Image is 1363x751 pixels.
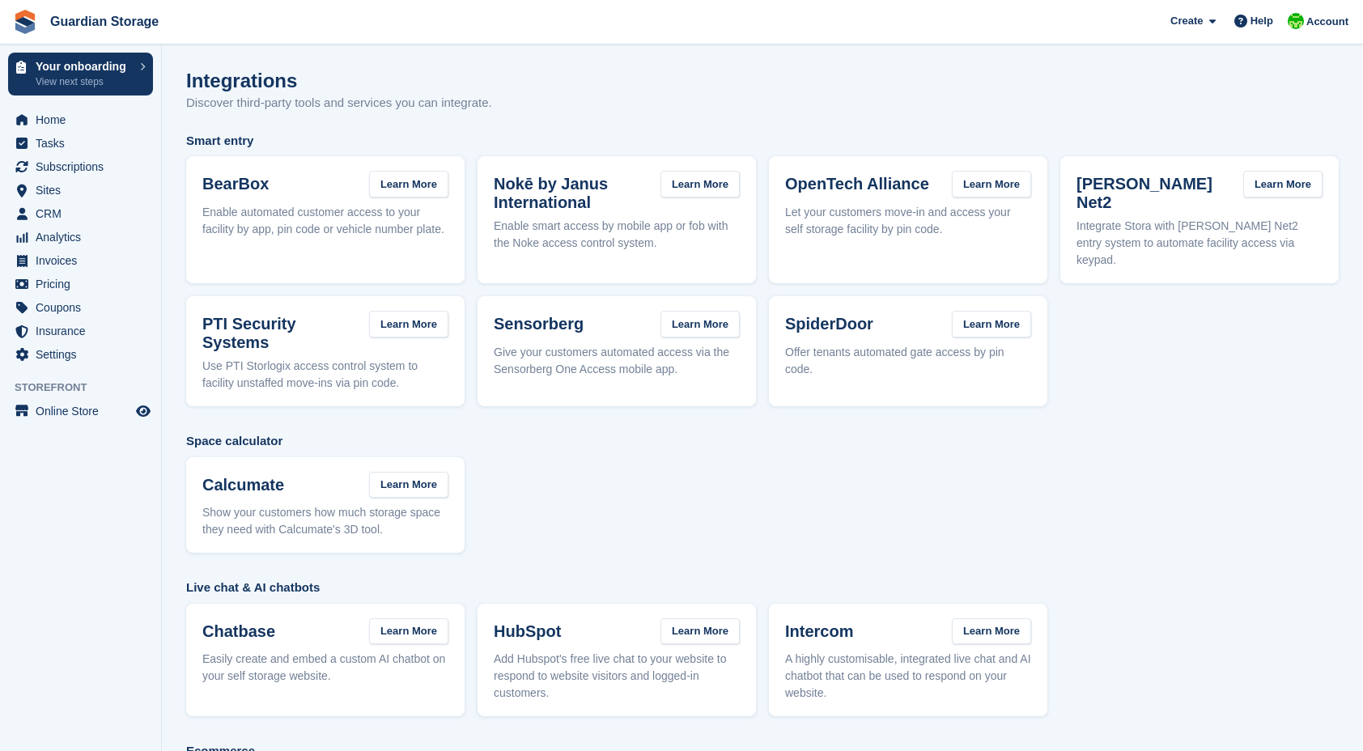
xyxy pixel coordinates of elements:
[785,204,1031,238] p: Let your customers move-in and access your self storage facility by pin code.
[202,476,284,494] h3: Calcumate
[369,472,448,499] a: Learn More
[8,53,153,95] a: Your onboarding View next steps
[36,273,133,295] span: Pricing
[186,70,492,91] h1: Integrations
[36,74,132,89] p: View next steps
[186,132,1339,151] span: Smart entry
[785,315,873,333] h3: SpiderDoor
[8,400,153,422] a: menu
[36,61,132,72] p: Your onboarding
[44,8,165,35] a: Guardian Storage
[494,315,584,333] h3: Sensorberg
[660,618,740,645] a: Learn More
[494,344,740,378] p: Give your customers automated access via the Sensorberg One Access mobile app.
[186,94,492,112] p: Discover third-party tools and services you can integrate.
[202,315,351,351] h3: PTI Security Systems
[202,358,448,392] p: Use PTI Storlogix access control system to facility unstaffed move-ins via pin code.
[1288,13,1304,29] img: Andrew Kinakin
[8,132,153,155] a: menu
[952,618,1031,645] a: Learn More
[1243,171,1323,197] a: Learn More
[8,155,153,178] a: menu
[186,432,1339,451] span: Space calculator
[494,651,740,702] p: Add Hubspot's free live chat to your website to respond to website visitors and logged-in customers.
[8,179,153,202] a: menu
[13,10,37,34] img: stora-icon-8386f47178a22dfd0bd8f6a31ec36ba5ce8667c1dd55bd0f319d3a0aa187defe.svg
[1250,13,1273,29] span: Help
[369,171,448,197] a: Learn More
[36,179,133,202] span: Sites
[15,380,161,396] span: Storefront
[202,175,269,193] h3: BearBox
[8,296,153,319] a: menu
[8,249,153,272] a: menu
[36,343,133,366] span: Settings
[1076,218,1323,269] p: Integrate Stora with [PERSON_NAME] Net2 entry system to automate facility access via keypad.
[8,320,153,342] a: menu
[1306,14,1348,30] span: Account
[494,175,643,211] h3: Nokē by Janus International
[8,273,153,295] a: menu
[36,202,133,225] span: CRM
[1170,13,1203,29] span: Create
[36,132,133,155] span: Tasks
[36,108,133,131] span: Home
[8,202,153,225] a: menu
[952,311,1031,337] a: Learn More
[36,296,133,319] span: Coupons
[134,401,153,421] a: Preview store
[8,343,153,366] a: menu
[36,400,133,422] span: Online Store
[494,218,740,252] p: Enable smart access by mobile app or fob with the Noke access control system.
[202,504,448,538] p: Show your customers how much storage space they need with Calcumate's 3D tool.
[369,311,448,337] a: Learn More
[785,175,929,193] h3: OpenTech Alliance
[186,579,1339,597] span: Live chat & AI chatbots
[660,311,740,337] a: Learn More
[202,622,275,641] h3: Chatbase
[369,618,448,645] a: Learn More
[36,249,133,272] span: Invoices
[494,622,561,641] h3: HubSpot
[202,204,448,238] p: Enable automated customer access to your facility by app, pin code or vehicle number plate.
[785,622,853,641] h3: Intercom
[36,155,133,178] span: Subscriptions
[8,108,153,131] a: menu
[660,171,740,197] a: Learn More
[785,344,1031,378] p: Offer tenants automated gate access by pin code.
[36,320,133,342] span: Insurance
[8,226,153,248] a: menu
[36,226,133,248] span: Analytics
[1076,175,1225,211] h3: [PERSON_NAME] Net2
[202,651,448,685] p: Easily create and embed a custom AI chatbot on your self storage website.
[785,651,1031,702] p: A highly customisable, integrated live chat and AI chatbot that can be used to respond on your we...
[952,171,1031,197] a: Learn More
